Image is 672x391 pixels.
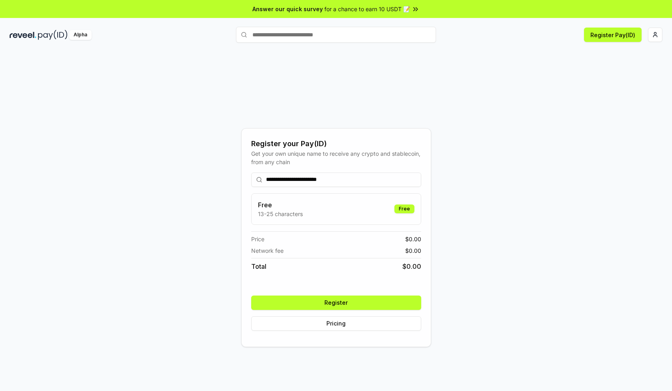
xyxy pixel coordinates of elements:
div: Register your Pay(ID) [251,138,421,149]
button: Pricing [251,316,421,331]
span: Answer our quick survey [252,5,323,13]
button: Register [251,296,421,310]
span: Price [251,235,264,243]
span: for a chance to earn 10 USDT 📝 [324,5,410,13]
div: Free [394,204,414,213]
span: $ 0.00 [405,235,421,243]
div: Get your own unique name to receive any crypto and stablecoin, from any chain [251,149,421,166]
img: reveel_dark [10,30,36,40]
p: 13-25 characters [258,210,303,218]
button: Register Pay(ID) [584,28,642,42]
span: $ 0.00 [405,246,421,255]
div: Alpha [69,30,92,40]
span: Network fee [251,246,284,255]
h3: Free [258,200,303,210]
img: pay_id [38,30,68,40]
span: Total [251,262,266,271]
span: $ 0.00 [402,262,421,271]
